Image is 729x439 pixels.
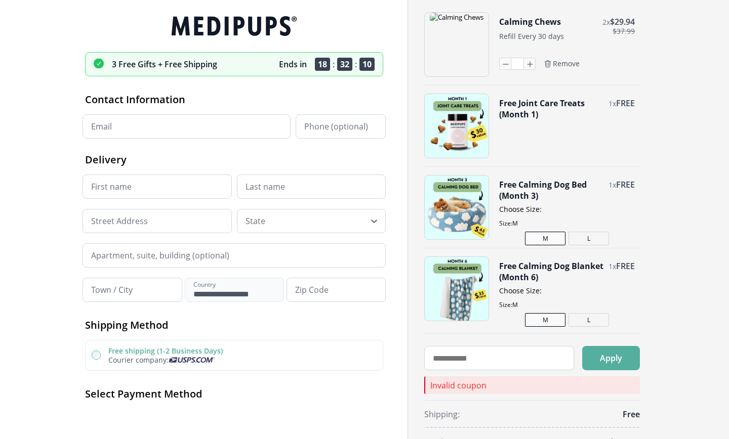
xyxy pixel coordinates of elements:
button: Free Calming Dog Blanket (Month 6) [499,260,603,283]
span: Courier company: [108,355,169,365]
button: Remove [544,59,580,68]
span: Free [623,409,640,420]
span: $ 37.99 [613,27,635,35]
span: Refill Every 30 days [499,31,564,41]
span: 10 [359,58,375,71]
span: 2 x [602,17,610,27]
label: Free shipping (1-2 Business Days) [108,346,223,356]
iframe: Secure payment button frame [85,409,383,429]
span: : [355,59,357,70]
button: Apply [582,346,640,370]
span: FREE [616,179,635,190]
div: Invalid coupon [424,376,640,394]
h2: Shipping Method [85,318,383,332]
button: M [525,313,565,327]
span: 32 [337,58,352,71]
img: Usps courier company [169,357,215,363]
span: Contact Information [85,93,185,106]
span: Delivery [85,153,127,166]
span: Size: M [499,300,635,309]
span: 1 x [609,99,616,108]
span: FREE [616,98,635,109]
span: Remove [553,59,580,68]
img: Free Calming Dog Blanket (Month 6) [425,257,489,321]
button: Free Calming Dog Bed (Month 3) [499,179,603,201]
button: L [569,232,609,245]
span: Size: M [499,219,635,228]
span: Choose Size: [499,204,635,214]
img: Calming Chews [430,13,483,76]
span: 18 [315,58,330,71]
img: Free Joint Care Treats (Month 1) [425,94,489,158]
span: $ 29.94 [610,16,635,27]
span: Shipping: [424,409,460,420]
button: M [525,232,565,245]
span: FREE [616,260,635,272]
span: 1 x [609,180,616,190]
button: L [569,313,609,327]
span: Choose Size: [499,286,635,295]
button: Calming Chews [499,16,561,27]
span: 1 x [609,261,616,271]
button: Free Joint Care Treats (Month 1) [499,98,603,120]
span: : [333,59,335,70]
p: 3 Free Gifts + Free Shipping [112,59,217,70]
img: Free Calming Dog Bed (Month 3) [425,175,489,239]
h2: Select Payment Method [85,387,383,401]
p: Ends in [279,59,307,70]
